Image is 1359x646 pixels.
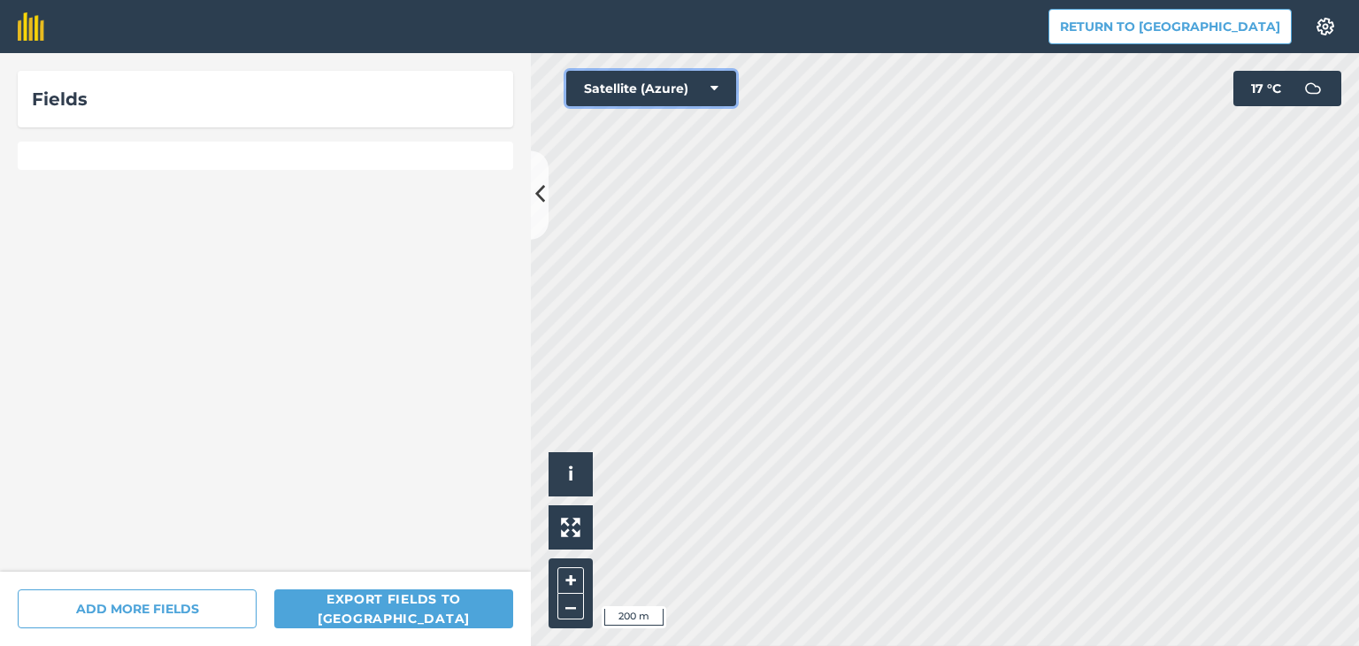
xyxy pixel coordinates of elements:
[1251,71,1281,106] span: 17 ° C
[1233,71,1341,106] button: 17 °C
[549,452,593,496] button: i
[561,518,580,537] img: Four arrows, one pointing top left, one top right, one bottom right and the last bottom left
[1295,71,1331,106] img: svg+xml;base64,PD94bWwgdmVyc2lvbj0iMS4wIiBlbmNvZGluZz0idXRmLTgiPz4KPCEtLSBHZW5lcmF0b3I6IEFkb2JlIE...
[1048,9,1292,44] button: Return to [GEOGRAPHIC_DATA]
[18,12,44,41] img: fieldmargin Logo
[1315,18,1336,35] img: A cog icon
[557,567,584,594] button: +
[557,594,584,619] button: –
[568,463,573,485] span: i
[274,589,513,628] button: Export fields to [GEOGRAPHIC_DATA]
[32,85,499,113] div: Fields
[18,589,257,628] button: ADD MORE FIELDS
[566,71,736,106] button: Satellite (Azure)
